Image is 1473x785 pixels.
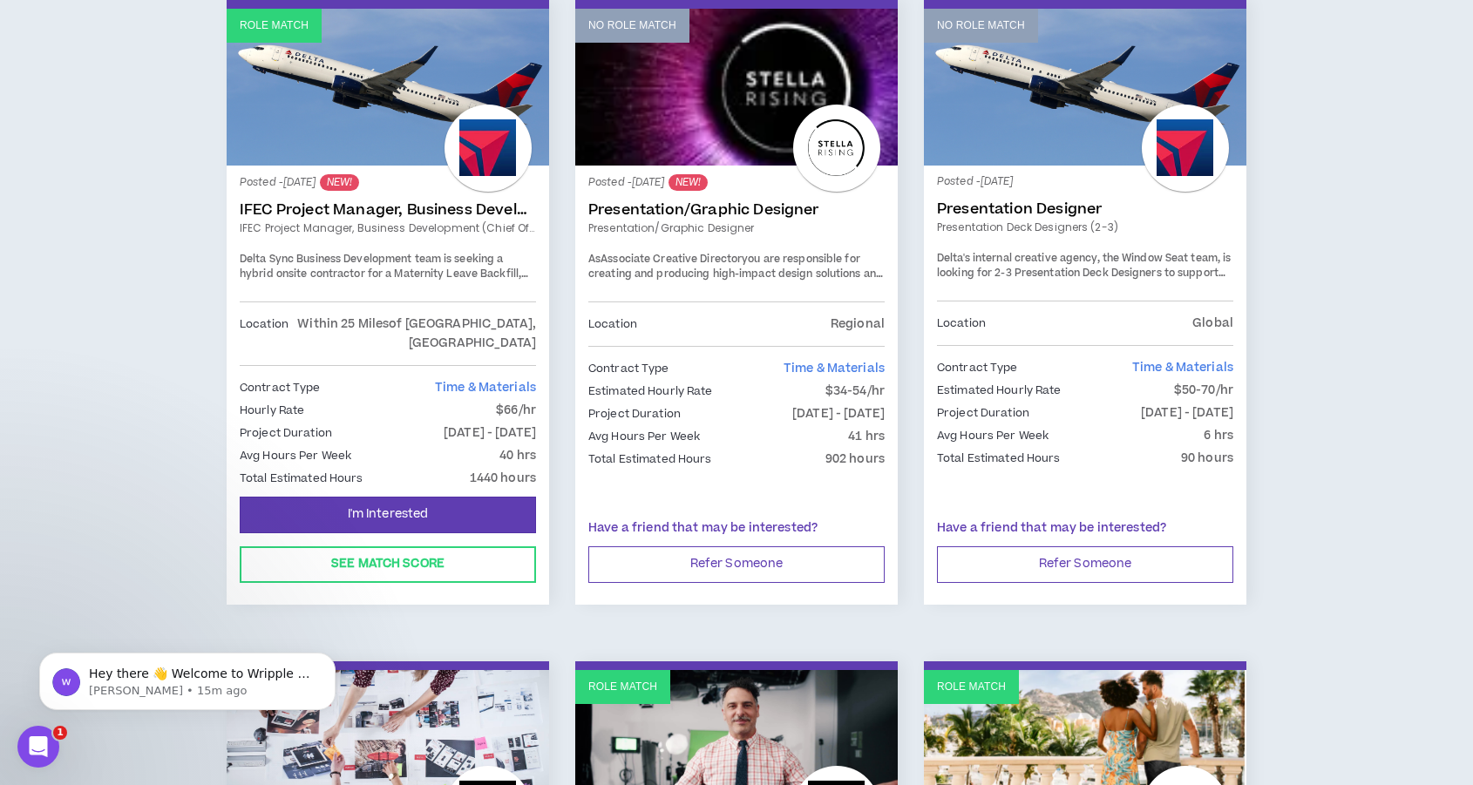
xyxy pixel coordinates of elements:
[937,679,1006,695] p: Role Match
[588,359,669,378] p: Contract Type
[240,252,528,313] span: Delta Sync Business Development team is seeking a hybrid onsite contractor for a Maternity Leave ...
[937,220,1233,235] a: Presentation Deck Designers (2-3)
[924,9,1246,166] a: No Role Match
[937,403,1029,423] p: Project Duration
[588,427,700,446] p: Avg Hours Per Week
[937,546,1233,583] button: Refer Someone
[588,546,885,583] button: Refer Someone
[435,379,536,396] span: Time & Materials
[588,404,681,423] p: Project Duration
[588,174,885,191] p: Posted - [DATE]
[240,220,536,236] a: IFEC Project Manager, Business Development (Chief of Staff)
[240,315,288,353] p: Location
[240,201,536,219] a: IFEC Project Manager, Business Development (Chief of Staff)
[240,469,363,488] p: Total Estimated Hours
[825,450,885,469] p: 902 hours
[825,382,885,401] p: $34-54/hr
[320,174,359,191] sup: NEW!
[669,174,708,191] sup: NEW!
[937,200,1233,218] a: Presentation Designer
[1132,359,1233,376] span: Time & Materials
[1192,314,1233,333] p: Global
[1181,449,1233,468] p: 90 hours
[240,174,536,191] p: Posted - [DATE]
[1174,381,1233,400] p: $50-70/hr
[588,17,676,34] p: No Role Match
[444,423,536,443] p: [DATE] - [DATE]
[470,469,536,488] p: 1440 hours
[588,315,637,334] p: Location
[1141,403,1233,423] p: [DATE] - [DATE]
[499,446,536,465] p: 40 hrs
[848,427,885,446] p: 41 hrs
[937,449,1061,468] p: Total Estimated Hours
[588,519,885,538] p: Have a friend that may be interested?
[13,616,362,738] iframe: Intercom notifications message
[53,726,67,740] span: 1
[240,546,536,583] button: See Match Score
[348,506,429,523] span: I'm Interested
[240,401,304,420] p: Hourly Rate
[937,358,1018,377] p: Contract Type
[17,726,59,768] iframe: Intercom live chat
[784,360,885,377] span: Time & Materials
[588,679,657,695] p: Role Match
[588,450,712,469] p: Total Estimated Hours
[240,423,332,443] p: Project Duration
[1204,426,1233,445] p: 6 hrs
[588,201,885,219] a: Presentation/Graphic Designer
[496,401,536,420] p: $66/hr
[937,174,1233,190] p: Posted - [DATE]
[937,519,1233,538] p: Have a friend that may be interested?
[937,251,1231,312] span: Delta's internal creative agency, the Window Seat team, is looking for 2-3 Presentation Deck Desi...
[937,381,1062,400] p: Estimated Hourly Rate
[240,378,321,397] p: Contract Type
[588,220,885,236] a: Presentation/Graphic Designer
[831,315,885,334] p: Regional
[601,252,742,267] strong: Associate Creative Director
[588,252,601,267] span: As
[240,446,351,465] p: Avg Hours Per Week
[588,382,713,401] p: Estimated Hourly Rate
[575,9,898,166] a: No Role Match
[937,426,1049,445] p: Avg Hours Per Week
[937,314,986,333] p: Location
[937,17,1025,34] p: No Role Match
[288,315,536,353] p: Within 25 Miles of [GEOGRAPHIC_DATA], [GEOGRAPHIC_DATA]
[240,17,309,34] p: Role Match
[792,404,885,423] p: [DATE] - [DATE]
[240,497,536,533] button: I'm Interested
[227,9,549,166] a: Role Match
